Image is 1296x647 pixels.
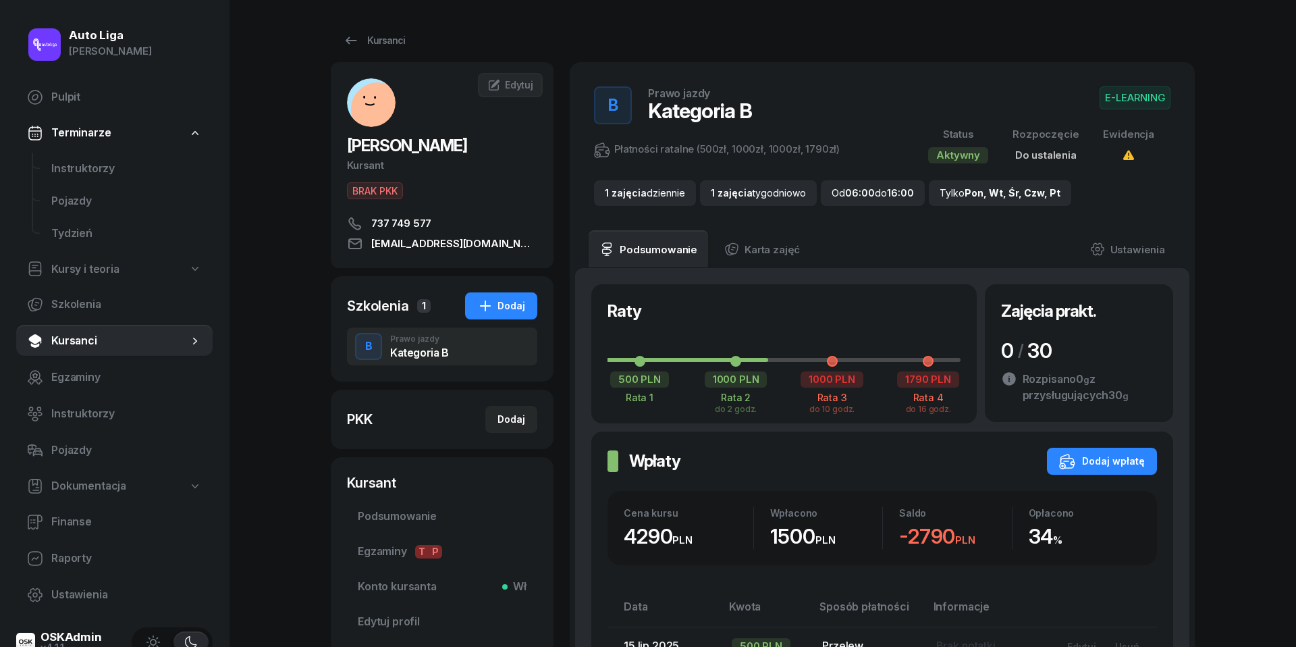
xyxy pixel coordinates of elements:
[505,79,533,90] span: Edytuj
[16,471,213,502] a: Dokumentacja
[51,369,202,386] span: Egzaminy
[51,405,202,423] span: Instruktorzy
[371,236,537,252] span: [EMAIL_ADDRESS][DOMAIN_NAME]
[704,403,768,413] div: do 2 godz.
[1047,448,1157,475] button: Dodaj wpłatę
[465,292,537,319] button: Dodaj
[51,192,202,210] span: Pojazdy
[1053,534,1062,546] small: %
[704,392,768,403] div: Rata 2
[40,185,213,217] a: Pojazdy
[594,140,840,158] div: Płatności ratalne (500zł, 1000zł, 1000zł, 1790zł)
[331,27,417,54] a: Kursanci
[1108,388,1129,402] span: 30
[899,507,1012,519] div: Saldo
[429,545,442,559] span: P
[800,392,864,403] div: Rata 3
[40,631,102,643] div: OSKAdmin
[51,477,126,495] span: Dokumentacja
[713,230,811,268] a: Karta zajęć
[928,126,988,143] div: Status
[478,73,543,97] a: Edytuj
[925,598,1048,627] th: Informacje
[347,296,409,315] div: Szkolenia
[51,586,202,604] span: Ustawienia
[1103,126,1154,143] div: Ewidencja
[955,534,975,546] small: PLN
[721,598,811,627] th: Kwota
[896,392,961,403] div: Rata 4
[347,500,537,533] a: Podsumowanie
[343,32,405,49] div: Kursanci
[16,81,213,113] a: Pulpit
[347,606,537,638] a: Edytuj profil
[928,147,988,163] div: Aktywny
[51,225,202,242] span: Tydzień
[607,301,641,322] h2: Raty
[347,236,537,252] a: [EMAIL_ADDRESS][DOMAIN_NAME]
[610,371,669,388] div: 500 PLN
[40,153,213,185] a: Instruktorzy
[1018,340,1024,361] div: /
[417,299,431,313] span: 1
[16,579,213,611] a: Ustawienia
[485,406,537,433] button: Dodaj
[1015,149,1077,161] span: Do ustalenia
[899,524,1012,549] div: -2790
[648,99,752,123] div: Kategoria B
[347,473,537,492] div: Kursant
[360,335,378,358] div: B
[603,92,624,119] div: B
[607,392,672,403] div: Rata 1
[1001,301,1096,322] h2: Zajęcia prakt.
[51,88,202,106] span: Pulpit
[1083,375,1089,385] small: g
[390,347,449,358] div: Kategoria B
[629,450,680,472] h2: Wpłaty
[40,217,213,250] a: Tydzień
[347,136,467,155] span: [PERSON_NAME]
[1013,126,1079,143] div: Rozpoczęcie
[1029,524,1141,549] div: 34
[16,398,213,430] a: Instruktorzy
[358,578,526,596] span: Konto kursanta
[672,534,693,546] small: PLN
[69,43,152,60] div: [PERSON_NAME]
[897,371,959,388] div: 1790 PLN
[1023,371,1157,403] div: Rozpisano z przysługujących
[347,215,537,232] a: 737 749 577
[1027,338,1052,363] span: 30
[1076,372,1089,386] span: 0
[16,325,213,357] a: Kursanci
[16,542,213,575] a: Raporty
[16,254,213,285] a: Kursy i teoria
[51,124,111,142] span: Terminarze
[16,506,213,538] a: Finanse
[347,182,403,199] button: BRAK PKK
[607,598,721,627] th: Data
[51,332,188,350] span: Kursanci
[1123,391,1129,401] small: g
[51,160,202,178] span: Instruktorzy
[358,543,526,561] span: Egzaminy
[648,88,710,99] div: Prawo jazdy
[815,534,836,546] small: PLN
[16,118,213,149] a: Terminarze
[477,298,525,314] div: Dodaj
[51,442,202,459] span: Pojazdy
[624,524,753,549] div: 4290
[390,335,449,343] div: Prawo jazdy
[415,545,429,559] span: T
[347,328,537,365] button: BPrawo jazdyKategoria B
[594,86,632,124] button: B
[508,578,526,596] span: Wł
[770,507,883,519] div: Wpłacono
[358,613,526,631] span: Edytuj profil
[347,536,537,568] a: EgzaminyTP
[16,361,213,394] a: Egzaminy
[16,288,213,321] a: Szkolenia
[800,403,864,413] div: do 10 godz.
[347,157,537,174] div: Kursant
[497,411,525,428] div: Dodaj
